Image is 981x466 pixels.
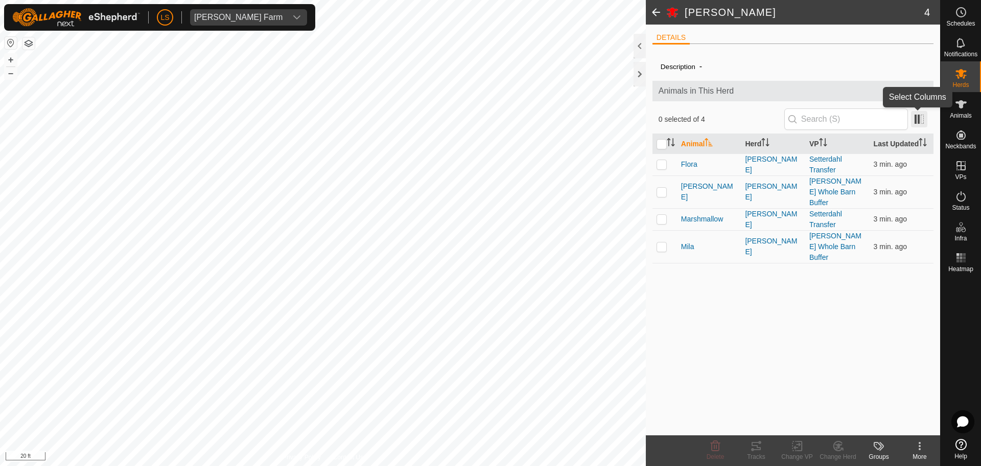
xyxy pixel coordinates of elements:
[745,209,801,230] div: [PERSON_NAME]
[809,232,861,261] a: [PERSON_NAME] Whole Barn Buffer
[736,452,777,461] div: Tracks
[874,215,907,223] span: Aug 25, 2025, 9:33 AM
[707,453,725,460] span: Delete
[287,9,307,26] div: dropdown trigger
[919,140,927,148] p-sorticon: Activate to sort
[5,37,17,49] button: Reset Map
[809,155,842,174] a: Setterdahl Transfer
[283,453,321,462] a: Privacy Policy
[677,134,741,154] th: Animal
[5,54,17,66] button: +
[681,181,737,203] span: [PERSON_NAME]
[745,181,801,203] div: [PERSON_NAME]
[952,205,969,211] span: Status
[948,266,973,272] span: Heatmap
[745,236,801,257] div: [PERSON_NAME]
[681,159,697,170] span: Flora
[946,20,975,27] span: Schedules
[705,140,713,148] p-sorticon: Activate to sort
[954,235,967,241] span: Infra
[874,242,907,251] span: Aug 25, 2025, 9:33 AM
[661,63,695,71] label: Description
[695,58,706,75] span: -
[954,453,967,459] span: Help
[858,452,899,461] div: Groups
[659,114,784,125] span: 0 selected of 4
[160,12,169,23] span: LS
[659,85,927,97] span: Animals in This Herd
[12,8,140,27] img: Gallagher Logo
[818,452,858,461] div: Change Herd
[809,210,842,229] a: Setterdahl Transfer
[761,140,769,148] p-sorticon: Activate to sort
[22,37,35,50] button: Map Layers
[945,143,976,149] span: Neckbands
[809,177,861,207] a: [PERSON_NAME] Whole Barn Buffer
[777,452,818,461] div: Change VP
[5,67,17,79] button: –
[745,154,801,175] div: [PERSON_NAME]
[899,452,940,461] div: More
[685,6,924,18] h2: [PERSON_NAME]
[952,82,969,88] span: Herds
[741,134,805,154] th: Herd
[870,134,934,154] th: Last Updated
[667,140,675,148] p-sorticon: Activate to sort
[652,32,690,45] li: DETAILS
[333,453,363,462] a: Contact Us
[950,113,972,119] span: Animals
[944,51,977,57] span: Notifications
[805,134,870,154] th: VP
[941,435,981,463] a: Help
[194,13,283,21] div: [PERSON_NAME] Farm
[874,188,907,196] span: Aug 25, 2025, 9:33 AM
[681,214,723,225] span: Marshmallow
[784,108,908,130] input: Search (S)
[955,174,966,180] span: VPs
[681,241,694,252] span: Mila
[924,5,930,20] span: 4
[190,9,287,26] span: Moffitt Farm
[819,140,827,148] p-sorticon: Activate to sort
[874,160,907,168] span: Aug 25, 2025, 9:33 AM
